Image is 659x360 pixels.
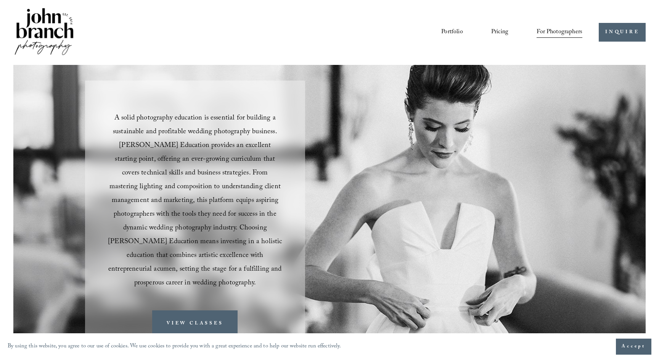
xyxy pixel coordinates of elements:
[108,113,284,289] span: A solid photography education is essential for building a sustainable and profitable wedding phot...
[616,339,651,355] button: Accept
[599,23,646,42] a: INQUIRE
[537,26,582,39] a: folder dropdown
[152,310,238,337] a: VIEW CLASSES
[622,343,646,350] span: Accept
[491,26,508,39] a: Pricing
[13,6,75,58] img: John Branch IV Photography
[8,341,341,352] p: By using this website, you agree to our use of cookies. We use cookies to provide you with a grea...
[537,26,582,38] span: For Photographers
[441,26,463,39] a: Portfolio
